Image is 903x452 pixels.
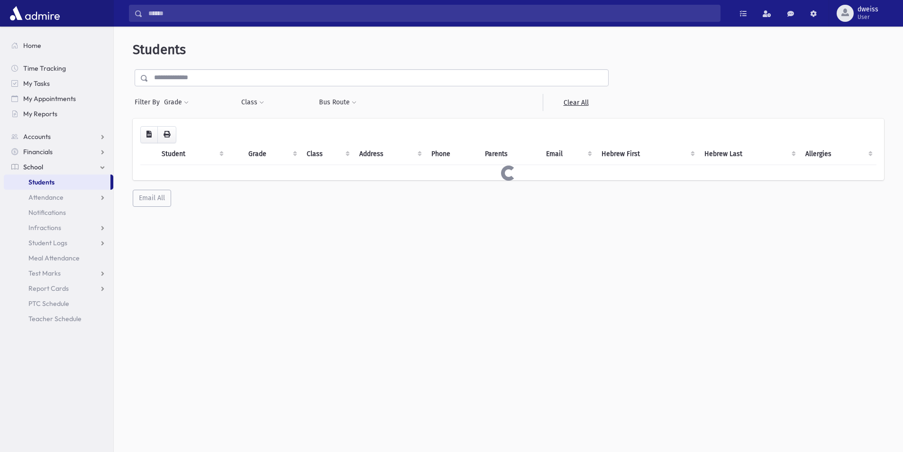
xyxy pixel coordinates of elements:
th: Class [301,143,354,165]
span: PTC Schedule [28,299,69,308]
th: Phone [426,143,479,165]
a: Accounts [4,129,113,144]
button: Grade [164,94,189,111]
span: Filter By [135,97,164,107]
span: Report Cards [28,284,69,293]
a: Financials [4,144,113,159]
span: My Reports [23,110,57,118]
input: Search [143,5,720,22]
th: Student [156,143,228,165]
th: Parents [479,143,540,165]
span: Teacher Schedule [28,314,82,323]
a: My Appointments [4,91,113,106]
a: Clear All [543,94,609,111]
th: Email [540,143,596,165]
a: Students [4,175,110,190]
a: Student Logs [4,235,113,250]
a: School [4,159,113,175]
span: Attendance [28,193,64,202]
span: Notifications [28,208,66,217]
button: Bus Route [319,94,357,111]
span: Infractions [28,223,61,232]
span: dweiss [857,6,878,13]
span: School [23,163,43,171]
span: Meal Attendance [28,254,80,262]
span: User [857,13,878,21]
a: Infractions [4,220,113,235]
a: Home [4,38,113,53]
img: AdmirePro [8,4,62,23]
th: Hebrew Last [699,143,800,165]
a: Attendance [4,190,113,205]
span: Students [28,178,55,186]
span: Test Marks [28,269,61,277]
th: Hebrew First [596,143,698,165]
span: My Tasks [23,79,50,88]
th: Address [354,143,426,165]
span: Home [23,41,41,50]
a: Notifications [4,205,113,220]
button: Class [241,94,265,111]
a: Test Marks [4,266,113,281]
span: Accounts [23,132,51,141]
a: Meal Attendance [4,250,113,266]
a: Report Cards [4,281,113,296]
span: My Appointments [23,94,76,103]
a: My Tasks [4,76,113,91]
span: Financials [23,148,53,156]
a: My Reports [4,106,113,121]
button: CSV [140,126,158,143]
span: Students [133,42,186,57]
a: Teacher Schedule [4,311,113,326]
button: Email All [133,190,171,207]
a: PTC Schedule [4,296,113,311]
th: Grade [243,143,301,165]
button: Print [157,126,176,143]
th: Allergies [800,143,876,165]
a: Time Tracking [4,61,113,76]
span: Time Tracking [23,64,66,73]
span: Student Logs [28,239,67,247]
